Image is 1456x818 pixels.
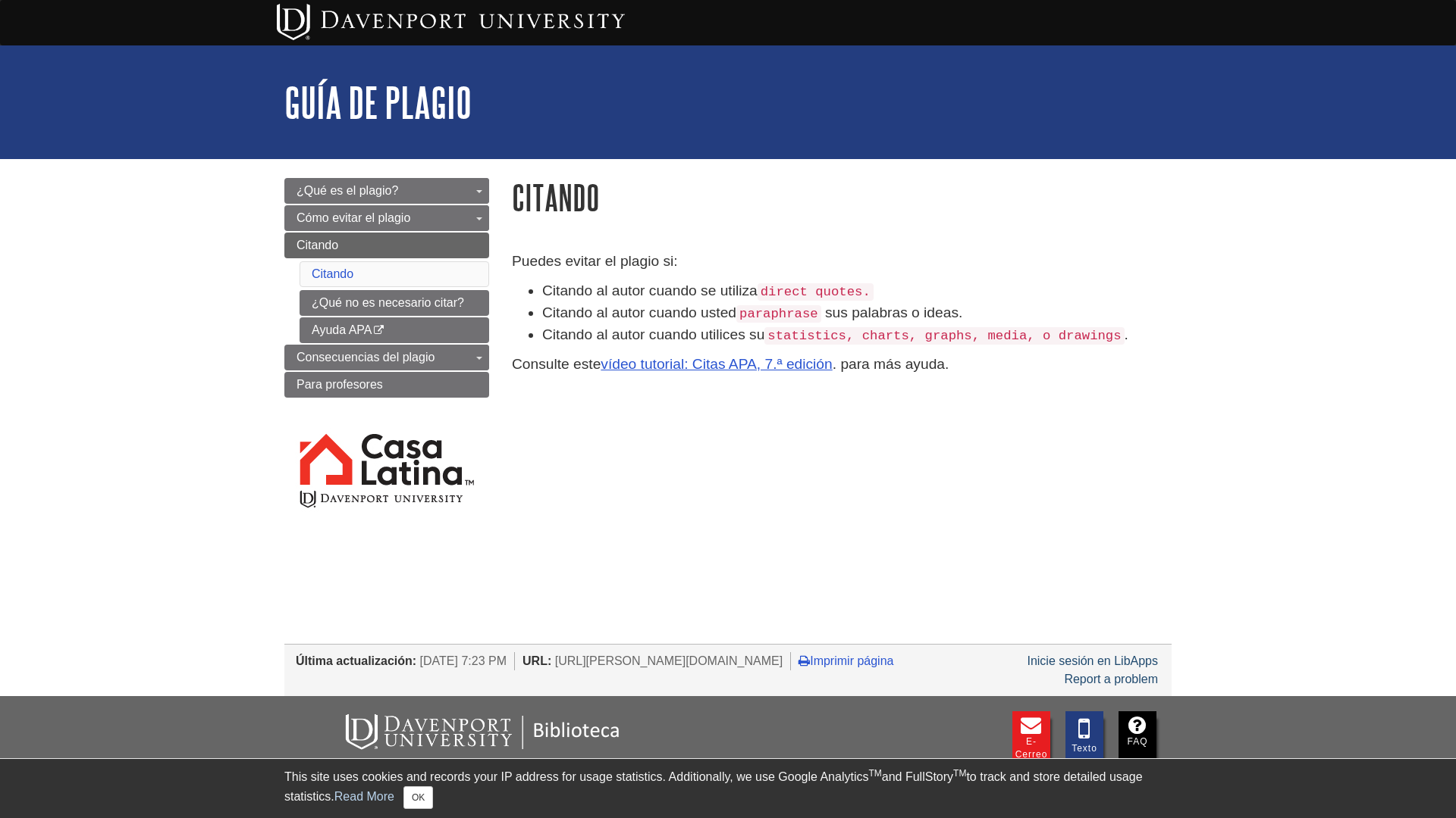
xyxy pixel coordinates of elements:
i: This link opens in a new window [372,326,384,336]
img: Davenport University [277,4,625,40]
span: [DATE] 7:23 PM [420,654,507,667]
sup: TM [953,768,966,779]
a: ¿Qué no es necesario citar? [300,290,489,316]
a: Texto [1065,711,1103,763]
p: Consulte este . para más ayuda. [512,354,1172,376]
a: Report a problem [1064,673,1158,685]
img: Biblioteca DU [300,711,664,753]
div: This site uses cookies and records your IP address for usage statistics. Additionally, we use Goo... [284,768,1172,809]
h1: Citando [512,178,1172,217]
code: statistics, charts, graphs, media, o drawings [764,327,1124,345]
div: Guide Page Menu [284,178,489,536]
li: Citando al autor cuando se utiliza [542,280,1172,302]
a: Consecuencias del plagio [284,345,489,370]
span: Citando [297,239,338,251]
a: Inicie sesión en LibApps [1027,654,1158,667]
span: Cómo evitar el plagio [297,211,410,224]
a: Read More [334,790,394,803]
a: Citando [284,233,489,258]
span: Última actualización: [296,654,416,667]
a: Cómo evitar el plagio [284,205,489,231]
sup: TM [868,768,881,779]
a: Citando [312,267,353,280]
li: Citando al autor cuando utilices su . [542,324,1172,346]
p: Puedes evitar el plagio si: [512,251,1172,273]
a: Para profesores [284,372,489,398]
i: Imprimir página [799,654,810,667]
span: Consecuencias del plagio [297,351,435,364]
span: [URL][PERSON_NAME][DOMAIN_NAME] [555,654,783,667]
li: Citando al autor cuando usted sus palabras o ideas. [542,302,1172,324]
code: direct quotes. [758,283,874,301]
a: FAQ [1119,711,1156,763]
a: ¿Qué es el plagio? [284,178,489,204]
button: Close [403,786,433,809]
span: URL: [522,654,551,667]
a: vídeo tutorial: Citas APA, 7.ª edición [601,356,832,372]
span: Para profesores [297,378,383,391]
a: Ayuda APA [300,317,489,343]
a: E-Cerreo [1012,711,1050,763]
code: paraphrase [736,305,821,323]
a: Guía de plagio [284,79,472,126]
span: ¿Qué es el plagio? [297,184,398,197]
a: Imprimir página [799,654,893,667]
